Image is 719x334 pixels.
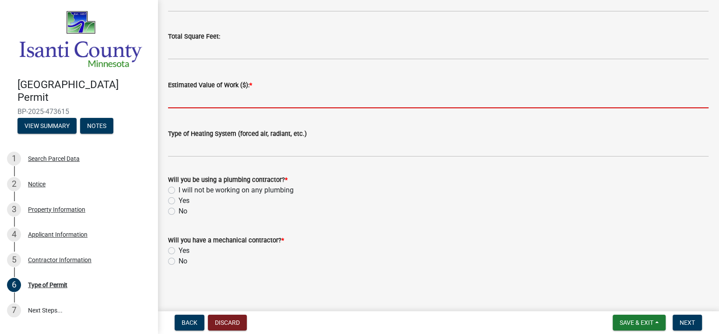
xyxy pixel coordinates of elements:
span: Next [680,319,695,326]
button: Notes [80,118,113,134]
label: Estimated Value of Work ($): [168,82,252,89]
h4: [GEOGRAPHIC_DATA] Permit [18,78,151,104]
button: Next [673,315,702,330]
label: I will not be working on any plumbing [179,185,294,195]
div: Search Parcel Data [28,156,80,162]
label: Yes [179,245,189,256]
button: Save & Exit [613,315,666,330]
div: 5 [7,253,21,267]
label: Yes [179,195,189,206]
label: No [179,206,187,217]
span: Back [182,319,197,326]
div: 3 [7,203,21,217]
label: Type of Heating System (forced air, radiant, etc.) [168,131,307,137]
div: Property Information [28,206,85,213]
wm-modal-confirm: Summary [18,123,77,130]
span: BP-2025-473615 [18,107,140,116]
div: 6 [7,278,21,292]
div: 4 [7,227,21,242]
label: Total Square Feet: [168,34,220,40]
span: Save & Exit [620,319,653,326]
div: 2 [7,177,21,191]
button: View Summary [18,118,77,134]
img: Isanti County, Minnesota [18,9,144,69]
div: 1 [7,152,21,166]
div: Applicant Information [28,231,88,238]
div: Type of Permit [28,282,67,288]
button: Back [175,315,204,330]
div: Notice [28,181,46,187]
div: Contractor Information [28,257,91,263]
label: Will you be using a plumbing contractor? [168,177,288,183]
div: 7 [7,303,21,317]
button: Discard [208,315,247,330]
label: No [179,256,187,266]
label: Will you have a mechanical contractor? [168,238,284,244]
wm-modal-confirm: Notes [80,123,113,130]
